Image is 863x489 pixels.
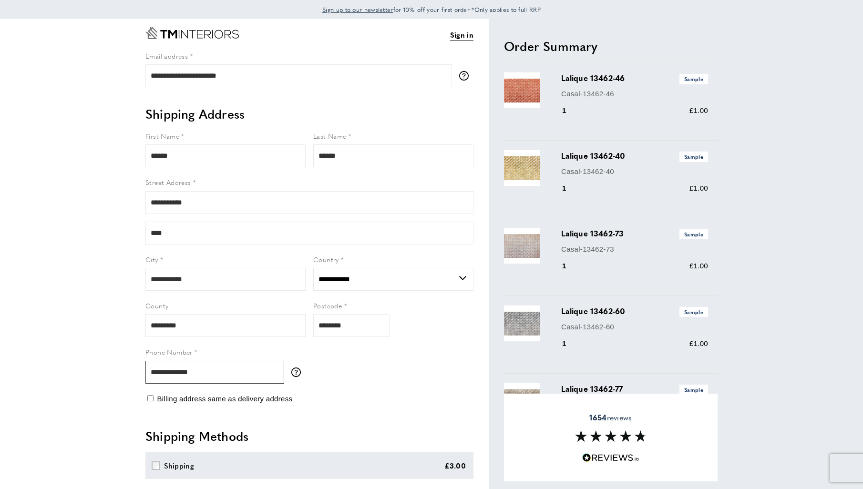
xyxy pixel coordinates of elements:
a: Sign in [450,29,473,41]
h3: Lalique 13462-60 [561,306,708,317]
p: Casal-13462-46 [561,88,708,100]
span: Postcode [313,301,342,310]
span: for 10% off your first order *Only applies to full RRP [322,5,541,14]
h2: Order Summary [504,38,718,55]
button: More information [459,71,473,81]
div: Shipping [164,460,194,471]
img: Lalique 13462-46 [504,72,540,108]
h2: Shipping Methods [145,428,473,445]
span: Sample [679,74,708,84]
p: Casal-13462-73 [561,244,708,255]
img: Lalique 13462-73 [504,228,540,264]
span: City [145,255,158,264]
span: Sample [679,385,708,395]
img: Lalique 13462-60 [504,306,540,341]
span: Sample [679,152,708,162]
h3: Lalique 13462-73 [561,228,708,239]
span: £1.00 [689,339,708,347]
span: County [145,301,168,310]
span: Last Name [313,131,347,141]
h3: Lalique 13462-77 [561,383,708,395]
span: £1.00 [689,184,708,192]
img: Lalique 13462-40 [504,150,540,186]
div: 1 [561,260,580,272]
span: First Name [145,131,179,141]
button: More information [291,367,306,377]
span: Country [313,255,339,264]
a: Go to Home page [145,27,239,39]
span: Phone Number [145,347,193,357]
p: Casal-13462-60 [561,321,708,333]
a: Sign up to our newsletter [322,5,393,14]
div: 1 [561,105,580,116]
div: 1 [561,183,580,194]
h3: Lalique 13462-40 [561,150,708,162]
span: Street Address [145,177,191,187]
img: Reviews section [575,430,647,442]
img: Lalique 13462-77 [504,383,540,419]
h3: Lalique 13462-46 [561,72,708,84]
span: Billing address same as delivery address [157,395,292,403]
span: reviews [589,413,632,422]
span: £1.00 [689,262,708,270]
p: Casal-13462-40 [561,166,708,177]
div: £3.00 [444,460,466,471]
span: Sample [679,229,708,239]
div: 1 [561,338,580,349]
span: £1.00 [689,106,708,114]
strong: 1654 [589,412,606,423]
h2: Shipping Address [145,105,473,122]
span: Email address [145,51,188,61]
img: Reviews.io 5 stars [582,453,639,462]
input: Billing address same as delivery address [147,395,154,401]
span: Sample [679,307,708,317]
